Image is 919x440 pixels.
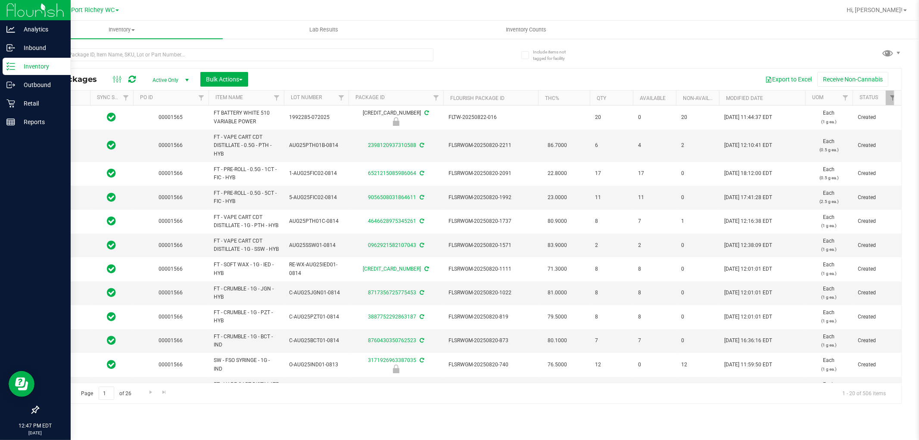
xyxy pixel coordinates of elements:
[424,110,429,116] span: Sync from Compliance System
[543,215,571,228] span: 80.9000
[38,48,433,61] input: Search Package ID, Item Name, SKU, Lot or Part Number...
[533,49,576,62] span: Include items not tagged for facility
[418,218,424,224] span: Sync from Compliance System
[368,357,416,363] a: 3171926963387035
[838,90,853,105] a: Filter
[9,371,34,397] iframe: Resource center
[214,285,279,301] span: FT - CRUMBLE - 1G - JGN - HYB
[810,137,847,154] span: Each
[144,387,157,398] a: Go to the next page
[214,237,279,253] span: FT - VAPE CART CDT DISTILLATE - 1G - SSW - HYB
[724,289,772,297] span: [DATE] 12:01:01 EDT
[159,114,183,120] a: 00001565
[449,289,533,297] span: FLSRWGM-20250820-1022
[289,193,343,202] span: 5-AUG25FIC02-0814
[810,109,847,125] span: Each
[640,95,666,101] a: Available
[886,90,900,105] a: Filter
[810,222,847,230] p: (1 g ea.)
[214,309,279,325] span: FT - CRUMBLE - 1G - PZT - HYB
[347,117,445,126] div: Newly Received
[6,25,15,34] inline-svg: Analytics
[449,169,533,178] span: FLSRWGM-20250820-2091
[15,117,67,127] p: Reports
[681,241,714,250] span: 0
[6,62,15,71] inline-svg: Inventory
[724,337,772,345] span: [DATE] 16:36:16 EDT
[449,217,533,225] span: FLSRWGM-20250820-1737
[429,90,443,105] a: Filter
[119,90,133,105] a: Filter
[215,94,243,100] a: Item Name
[214,261,279,277] span: FT - SOFT WAX - 1G - IED - HYB
[214,133,279,158] span: FT - VAPE CART CDT DISTILLATE - 0.5G - PTH - HYB
[99,387,114,400] input: 1
[418,337,424,343] span: Sync from Compliance System
[638,113,671,122] span: 0
[810,245,847,253] p: (1 g ea.)
[214,189,279,206] span: FT - PRE-ROLL - 0.5G - 5CT - FIC - HYB
[418,290,424,296] span: Sync from Compliance System
[681,289,714,297] span: 0
[418,194,424,200] span: Sync from Compliance System
[860,94,878,100] a: Status
[159,242,183,248] a: 00001566
[595,265,628,273] span: 8
[159,362,183,368] a: 00001566
[810,293,847,301] p: (1 g ea.)
[289,241,343,250] span: AUG25SSW01-0814
[724,141,772,150] span: [DATE] 12:10:41 EDT
[681,113,714,122] span: 20
[194,90,209,105] a: Filter
[449,193,533,202] span: FLSRWGM-20250820-1992
[858,313,895,321] span: Created
[595,113,628,122] span: 20
[595,361,628,369] span: 12
[543,191,571,204] span: 23.0000
[810,261,847,277] span: Each
[107,334,116,346] span: In Sync
[449,141,533,150] span: FLSRWGM-20250820-2211
[638,361,671,369] span: 0
[214,165,279,182] span: FT - PRE-ROLL - 0.5G - 1CT - FIC - HYB
[858,169,895,178] span: Created
[847,6,903,13] span: Hi, [PERSON_NAME]!
[289,337,343,345] span: C-AUG25BCT01-0814
[368,194,416,200] a: 9056508031864611
[347,365,445,373] div: Newly Received
[449,113,533,122] span: FLTW-20250822-016
[595,169,628,178] span: 17
[200,72,248,87] button: Bulk Actions
[858,265,895,273] span: Created
[270,90,284,105] a: Filter
[595,193,628,202] span: 11
[681,265,714,273] span: 0
[810,146,847,154] p: (0.5 g ea.)
[289,113,343,122] span: 1992285-072025
[597,95,606,101] a: Qty
[858,193,895,202] span: Created
[724,113,772,122] span: [DATE] 11:44:37 EDT
[543,167,571,180] span: 22.8000
[638,169,671,178] span: 17
[858,361,895,369] span: Created
[817,72,888,87] button: Receive Non-Cannabis
[368,290,416,296] a: 8717356725775453
[545,95,559,101] a: THC%
[543,139,571,152] span: 86.7000
[638,141,671,150] span: 4
[418,357,424,363] span: Sync from Compliance System
[206,76,243,83] span: Bulk Actions
[449,313,533,321] span: FLSRWGM-20250820-819
[214,381,279,397] span: FT - VAPE CART DISTILLATE - 1G - DBR - IND
[810,165,847,182] span: Each
[681,141,714,150] span: 2
[368,337,416,343] a: 8760430350762523
[347,109,445,126] div: [CREDIT_CARD_NUMBER]
[724,361,772,369] span: [DATE] 11:59:50 EDT
[6,81,15,89] inline-svg: Outbound
[449,241,533,250] span: FLSRWGM-20250820-1571
[159,194,183,200] a: 00001566
[638,241,671,250] span: 2
[425,21,627,39] a: Inventory Counts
